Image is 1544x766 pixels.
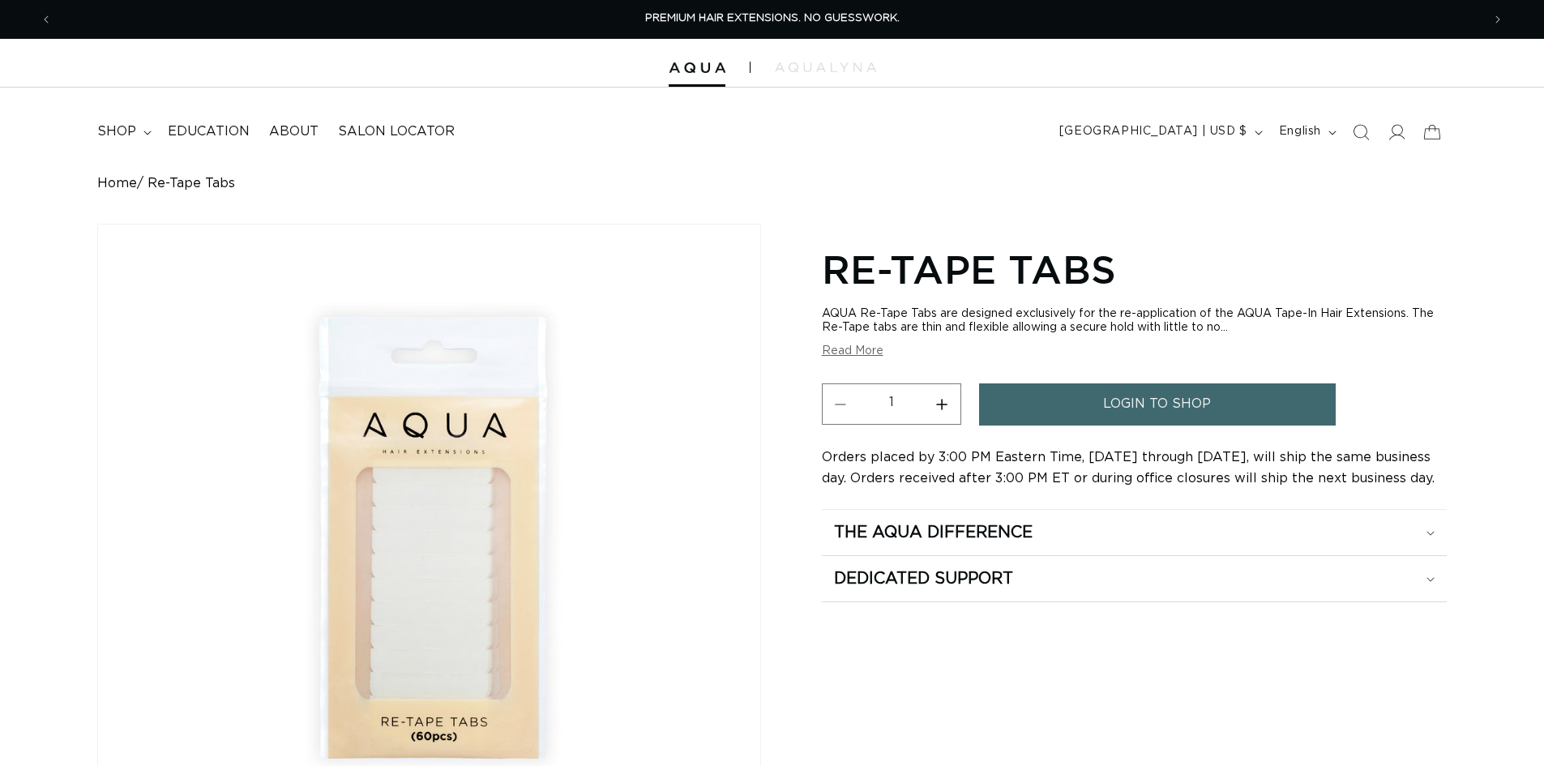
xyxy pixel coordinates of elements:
h2: Dedicated Support [834,568,1013,589]
h2: The Aqua Difference [834,522,1033,543]
nav: breadcrumbs [97,176,1447,191]
span: Salon Locator [338,123,455,140]
h1: Re-Tape Tabs [822,244,1447,294]
a: Home [97,176,137,191]
span: [GEOGRAPHIC_DATA] | USD $ [1059,123,1247,140]
summary: shop [88,113,158,150]
img: aqualyna.com [775,62,876,72]
span: English [1279,123,1321,140]
span: Education [168,123,250,140]
a: Education [158,113,259,150]
button: [GEOGRAPHIC_DATA] | USD $ [1050,117,1269,148]
span: login to shop [1103,383,1211,425]
span: Re-Tape Tabs [148,176,235,191]
summary: The Aqua Difference [822,510,1447,555]
button: Previous announcement [28,4,64,35]
summary: Search [1343,114,1379,150]
summary: Dedicated Support [822,556,1447,601]
div: AQUA Re-Tape Tabs are designed exclusively for the re-application of the AQUA Tape-In Hair Extens... [822,307,1447,335]
span: About [269,123,319,140]
span: Orders placed by 3:00 PM Eastern Time, [DATE] through [DATE], will ship the same business day. Or... [822,451,1435,485]
span: shop [97,123,136,140]
span: PREMIUM HAIR EXTENSIONS. NO GUESSWORK. [645,13,900,24]
a: login to shop [979,383,1336,425]
button: Next announcement [1480,4,1516,35]
a: About [259,113,328,150]
img: Aqua Hair Extensions [669,62,725,74]
button: English [1269,117,1343,148]
button: Read More [822,344,883,358]
a: Salon Locator [328,113,464,150]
